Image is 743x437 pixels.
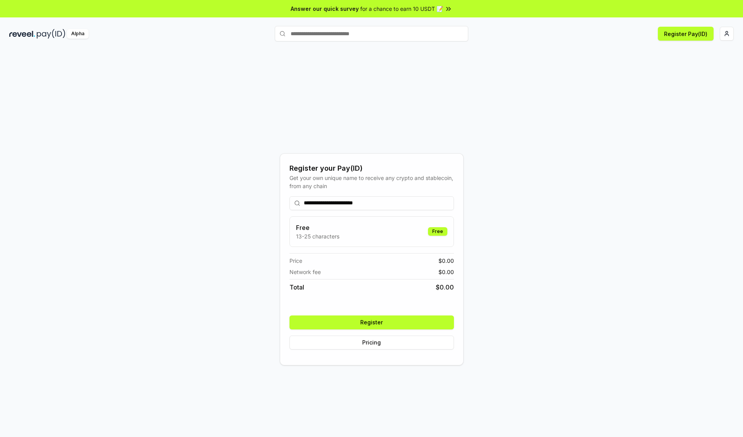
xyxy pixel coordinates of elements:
[360,5,443,13] span: for a chance to earn 10 USDT 📝
[428,227,447,236] div: Free
[289,163,454,174] div: Register your Pay(ID)
[296,223,339,232] h3: Free
[291,5,359,13] span: Answer our quick survey
[438,257,454,265] span: $ 0.00
[438,268,454,276] span: $ 0.00
[658,27,714,41] button: Register Pay(ID)
[67,29,89,39] div: Alpha
[289,315,454,329] button: Register
[289,174,454,190] div: Get your own unique name to receive any crypto and stablecoin, from any chain
[289,257,302,265] span: Price
[436,283,454,292] span: $ 0.00
[37,29,65,39] img: pay_id
[289,268,321,276] span: Network fee
[289,336,454,350] button: Pricing
[296,232,339,240] p: 13-25 characters
[289,283,304,292] span: Total
[9,29,35,39] img: reveel_dark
